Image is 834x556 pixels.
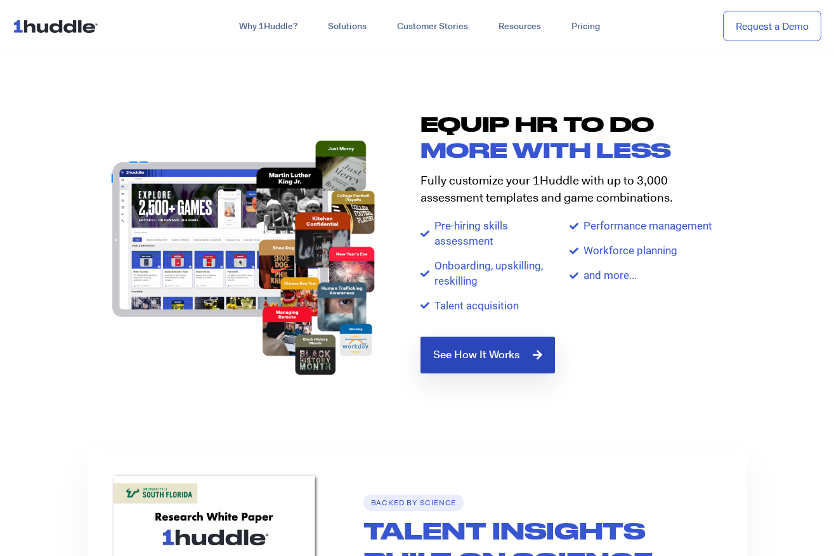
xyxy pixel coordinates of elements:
p: Fully customize your 1Huddle with up to 3,000 assessment templates and game combinations. [420,172,719,206]
a: See How It Works [420,337,555,373]
span: and more... [580,268,637,283]
a: Customer Stories [382,15,483,38]
span: Performance management [580,219,712,234]
a: Why 1Huddle? [224,15,313,38]
a: Solutions [313,15,382,38]
a: Request a Demo [723,11,821,42]
span: Workforce planning [580,243,677,259]
span: Talent acquisition [431,299,519,314]
a: Resources [483,15,556,38]
img: ... [13,14,103,38]
a: Pricing [556,15,615,38]
h2: more with less [420,140,719,160]
h6: backed by science [363,495,464,511]
span: Pre-hiring skills assessment [431,219,508,249]
h2: Equip HR TO DO [420,114,719,134]
span: Onboarding, upskilling, reskilling [431,259,570,289]
span: See How It Works [433,349,520,361]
